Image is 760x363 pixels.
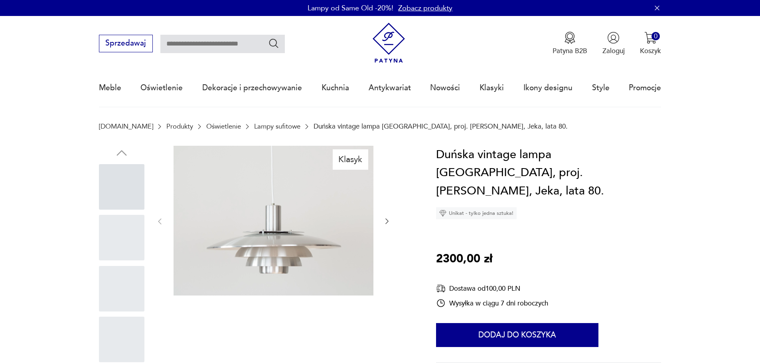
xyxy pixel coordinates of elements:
[651,32,660,40] div: 0
[322,69,349,106] a: Kuchnia
[140,69,183,106] a: Oświetlenie
[314,123,568,130] p: Duńska vintage lampa [GEOGRAPHIC_DATA], proj. [PERSON_NAME], Jeka, lata 80.
[369,23,409,63] img: Patyna - sklep z meblami i dekoracjami vintage
[436,146,661,200] h1: Duńska vintage lampa [GEOGRAPHIC_DATA], proj. [PERSON_NAME], Jeka, lata 80.
[369,69,411,106] a: Antykwariat
[333,149,368,169] div: Klasyk
[602,46,625,56] p: Zaloguj
[398,3,452,13] a: Zobacz produkty
[202,69,302,106] a: Dekoracje i przechowywanie
[553,46,587,56] p: Patyna B2B
[166,123,193,130] a: Produkty
[439,210,446,217] img: Ikona diamentu
[640,46,661,56] p: Koszyk
[436,250,492,268] p: 2300,00 zł
[602,32,625,56] button: Zaloguj
[436,284,548,294] div: Dostawa od 100,00 PLN
[436,298,548,308] div: Wysyłka w ciągu 7 dni roboczych
[480,69,504,106] a: Klasyki
[206,123,241,130] a: Oświetlenie
[99,69,121,106] a: Meble
[592,69,610,106] a: Style
[99,41,153,47] a: Sprzedawaj
[268,38,280,49] button: Szukaj
[308,3,393,13] p: Lampy od Same Old -20%!
[640,32,661,56] button: 0Koszyk
[430,69,460,106] a: Nowości
[644,32,657,44] img: Ikona koszyka
[607,32,620,44] img: Ikonka użytkownika
[99,35,153,52] button: Sprzedawaj
[553,32,587,56] a: Ikona medaluPatyna B2B
[436,323,598,347] button: Dodaj do koszyka
[629,69,661,106] a: Promocje
[553,32,587,56] button: Patyna B2B
[436,207,517,219] div: Unikat - tylko jedna sztuka!
[564,32,576,44] img: Ikona medalu
[99,123,153,130] a: [DOMAIN_NAME]
[436,284,446,294] img: Ikona dostawy
[254,123,300,130] a: Lampy sufitowe
[523,69,572,106] a: Ikony designu
[174,146,373,296] img: Zdjęcie produktu Duńska vintage lampa Verona, proj. Kurt Wiborg, Jeka, lata 80.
